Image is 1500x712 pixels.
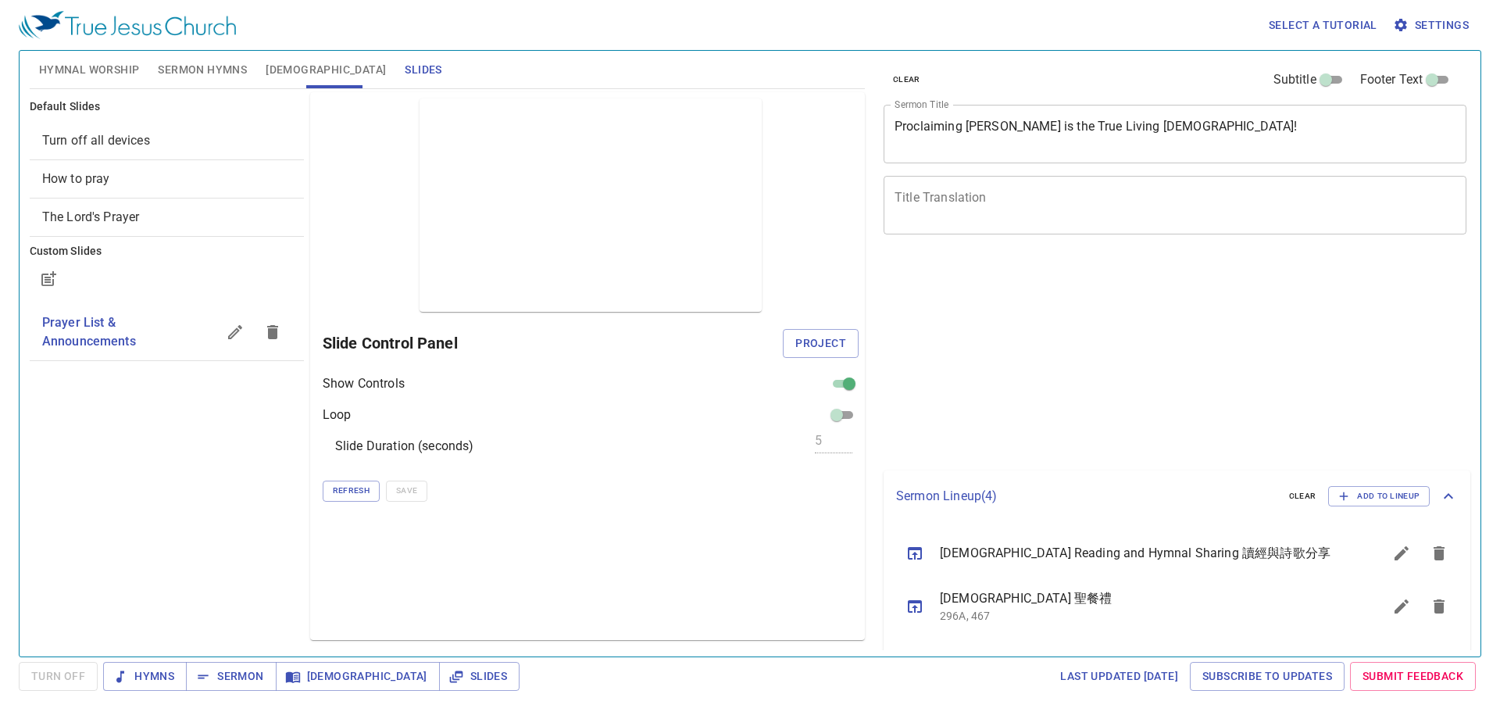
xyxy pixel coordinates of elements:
div: Sermon Lineup(4)clearAdd to Lineup [884,470,1470,522]
p: Show Controls [323,374,405,393]
button: Slides [439,662,520,691]
span: Add to Lineup [1338,489,1420,503]
span: [DEMOGRAPHIC_DATA] [266,60,386,80]
button: Add to Lineup [1328,486,1430,506]
a: Submit Feedback [1350,662,1476,691]
button: Select a tutorial [1262,11,1384,40]
span: Sermon [198,667,263,686]
div: Prayer List & Announcements [30,304,304,360]
button: Project [783,329,859,358]
p: Sermon Lineup ( 4 ) [896,487,1277,506]
span: [object Object] [42,133,150,148]
span: [DEMOGRAPHIC_DATA] Reading and Hymnal Sharing 讀經與詩歌分享 [940,544,1345,563]
p: Loop [323,406,352,424]
span: [object Object] [42,171,110,186]
span: [DEMOGRAPHIC_DATA] [288,667,427,686]
a: Subscribe to Updates [1190,662,1345,691]
span: Select a tutorial [1269,16,1377,35]
span: Subtitle [1273,70,1316,89]
button: Sermon [186,662,276,691]
div: How to pray [30,160,304,198]
span: Hymnal Worship [39,60,140,80]
span: clear [893,73,920,87]
p: Slide Duration (seconds) [335,437,474,456]
span: [DEMOGRAPHIC_DATA] 聖餐禮 [940,589,1345,608]
button: clear [884,70,930,89]
div: Turn off all devices [30,122,304,159]
button: Hymns [103,662,187,691]
div: The Lord's Prayer [30,199,304,236]
h6: Default Slides [30,98,304,116]
span: Slides [452,667,507,686]
span: Subscribe to Updates [1202,667,1332,686]
span: Sermon Hymns [158,60,247,80]
h6: Slide Control Panel [323,331,783,356]
h6: Custom Slides [30,243,304,260]
span: Refresh [333,484,370,498]
textarea: Proclaiming [PERSON_NAME] is the True Living [DEMOGRAPHIC_DATA]! [895,119,1455,148]
span: Submit Feedback [1362,667,1463,686]
span: Project [795,334,846,353]
span: Slides [405,60,441,80]
span: clear [1289,489,1316,503]
span: Prayer List & Announcements [42,315,136,349]
span: Settings [1396,16,1469,35]
span: [object Object] [42,209,140,224]
span: Hymns [116,667,174,686]
span: Footer Text [1360,70,1423,89]
span: Last updated [DATE] [1060,667,1178,686]
button: Refresh [323,481,380,501]
a: Last updated [DATE] [1054,662,1184,691]
button: Settings [1390,11,1475,40]
button: [DEMOGRAPHIC_DATA] [276,662,440,691]
button: clear [1280,487,1326,506]
img: True Jesus Church [19,11,236,39]
p: 296A, 467 [940,608,1345,624]
iframe: from-child [877,251,1352,464]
